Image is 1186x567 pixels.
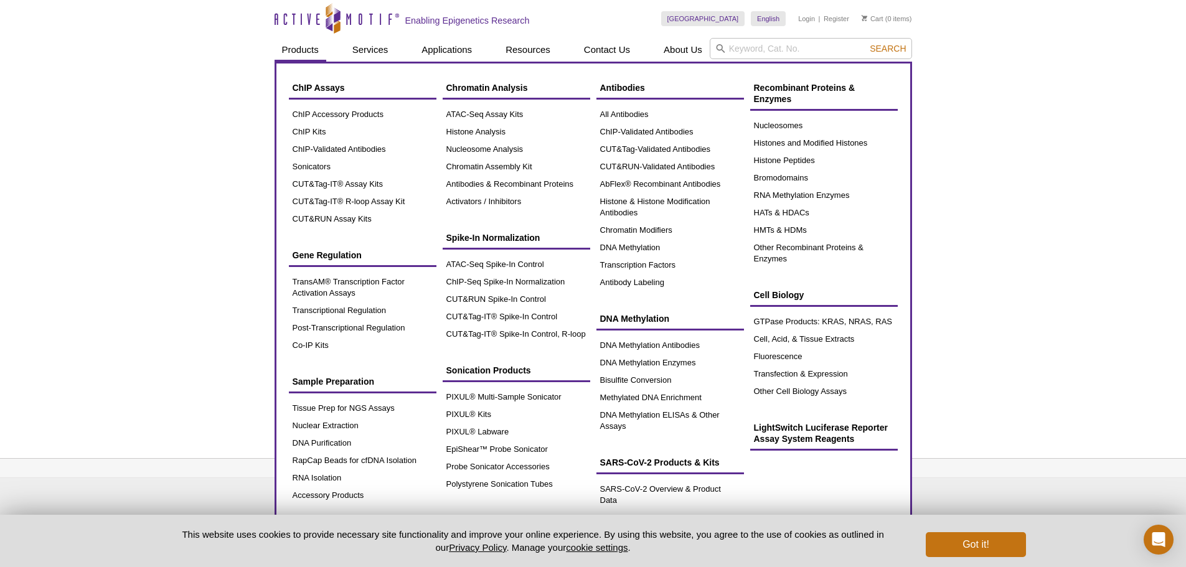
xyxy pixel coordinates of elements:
a: PIXUL® Kits [443,406,590,423]
a: Tissue Prep for NGS Assays [289,400,436,417]
a: HATs & HDACs [750,204,898,222]
a: CUT&RUN-Validated Antibodies [596,158,744,176]
span: Sonication Products [446,365,531,375]
a: Services [345,38,396,62]
a: Probe Sonicator Accessories [443,458,590,476]
a: Sample Preparation [289,370,436,393]
a: ChIP-Validated Antibodies [596,123,744,141]
div: Open Intercom Messenger [1144,525,1174,555]
span: Search [870,44,906,54]
p: This website uses cookies to provide necessary site functionality and improve your online experie... [161,528,906,554]
a: Nuclear Extraction [289,417,436,434]
a: Cell Biology [750,283,898,307]
a: Chromatin Assembly Kit [443,158,590,176]
a: Transcriptional Regulation [289,302,436,319]
a: RNA Methylation Enzymes [750,187,898,204]
a: Applications [414,38,479,62]
a: Antibodies & Recombinant Proteins [443,176,590,193]
span: Chromatin Analysis [446,83,528,93]
a: Fluorescence [750,348,898,365]
a: ChIP Assays [289,76,436,100]
span: DNA Methylation [600,314,669,324]
a: English [751,11,786,26]
a: Antibody Labeling [596,274,744,291]
a: CUT&RUN Spike-In Control [443,291,590,308]
a: Sonication Products [443,358,590,382]
a: ChIP Accessory Products [289,106,436,123]
a: CUT&RUN Assay Kits [289,210,436,228]
a: Products [275,38,326,62]
a: RapCap Beads for cfDNA Isolation [289,452,436,469]
a: Resources [498,38,558,62]
a: DNA Methylation ELISAs & Other Assays [596,406,744,435]
a: Activators / Inhibitors [443,193,590,210]
a: Co-IP Kits [289,337,436,354]
a: DNA Purification [289,434,436,452]
a: [GEOGRAPHIC_DATA] [661,11,745,26]
button: Got it! [926,532,1025,557]
img: Your Cart [862,15,867,21]
span: SARS-CoV-2 Products & Kits [600,457,720,467]
a: Recombinant Proteins & Enzymes [750,76,898,111]
a: DNA Methylation Antibodies [596,337,744,354]
a: Nucleosome Analysis [443,141,590,158]
a: RNA Isolation [289,469,436,487]
a: Histone & Histone Modification Antibodies [596,193,744,222]
span: Cell Biology [754,290,804,300]
a: ChIP-Validated Antibodies [289,141,436,158]
a: Transfection & Expression [750,365,898,383]
a: ATAC-Seq Spike-In Control [443,256,590,273]
a: Register [824,14,849,23]
a: Login [798,14,815,23]
a: Polystyrene Sonication Tubes [443,476,590,493]
a: Nucleosomes [750,117,898,134]
span: Antibodies [600,83,645,93]
a: DNA Methylation Enzymes [596,354,744,372]
a: Post-Transcriptional Regulation [289,319,436,337]
li: | [819,11,821,26]
h2: Enabling Epigenetics Research [405,15,530,26]
a: SARS-CoV-2 Overview & Product Data [596,480,744,509]
span: Sample Preparation [293,377,375,387]
button: cookie settings [566,542,628,553]
a: CUT&Tag-IT® R-loop Assay Kit [289,193,436,210]
input: Keyword, Cat. No. [710,38,912,59]
a: CUT&Tag-Validated Antibodies [596,141,744,158]
a: ChIP Kits [289,123,436,141]
a: Privacy Policy [449,542,506,553]
a: PIXUL® Labware [443,423,590,441]
a: Transcription Factors [596,256,744,274]
a: LightSwitch Luciferase Reporter Assay System Reagents [750,416,898,451]
a: ChIP-Seq Spike-In Normalization [443,273,590,291]
a: All Antibodies [596,106,744,123]
span: ChIP Assays [293,83,345,93]
a: DNA Methylation [596,307,744,330]
a: Spike-In Normalization [443,226,590,250]
a: SARS-CoV-2 Products & Kits [596,451,744,474]
a: Cart [862,14,883,23]
a: ATAC-Seq Assay Kits [443,106,590,123]
span: Spike-In Normalization [446,233,540,243]
a: Accessory Products [289,487,436,504]
a: Chromatin Modifiers [596,222,744,239]
a: Other Cell Biology Assays [750,383,898,400]
a: Bromodomains [750,169,898,187]
a: CUT&Tag-IT® Spike-In Control [443,308,590,326]
span: Gene Regulation [293,250,362,260]
a: Chromatin Analysis [443,76,590,100]
a: Other Recombinant Proteins & Enzymes [750,239,898,268]
a: Bisulfite Conversion [596,372,744,389]
a: Contact Us [577,38,638,62]
a: Histones and Modified Histones [750,134,898,152]
a: CUT&Tag-IT® Spike-In Control, R-loop [443,326,590,343]
a: Recombinant SARS-CoV-2 Antibodies [596,509,744,527]
a: AbFlex® Recombinant Antibodies [596,176,744,193]
button: Search [866,43,910,54]
span: Recombinant Proteins & Enzymes [754,83,855,104]
a: GTPase Products: KRAS, NRAS, RAS [750,313,898,330]
a: TransAM® Transcription Factor Activation Assays [289,273,436,302]
a: HMTs & HDMs [750,222,898,239]
a: EpiShear™ Probe Sonicator [443,441,590,458]
a: Gene Regulation [289,243,436,267]
a: Cell, Acid, & Tissue Extracts [750,330,898,348]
